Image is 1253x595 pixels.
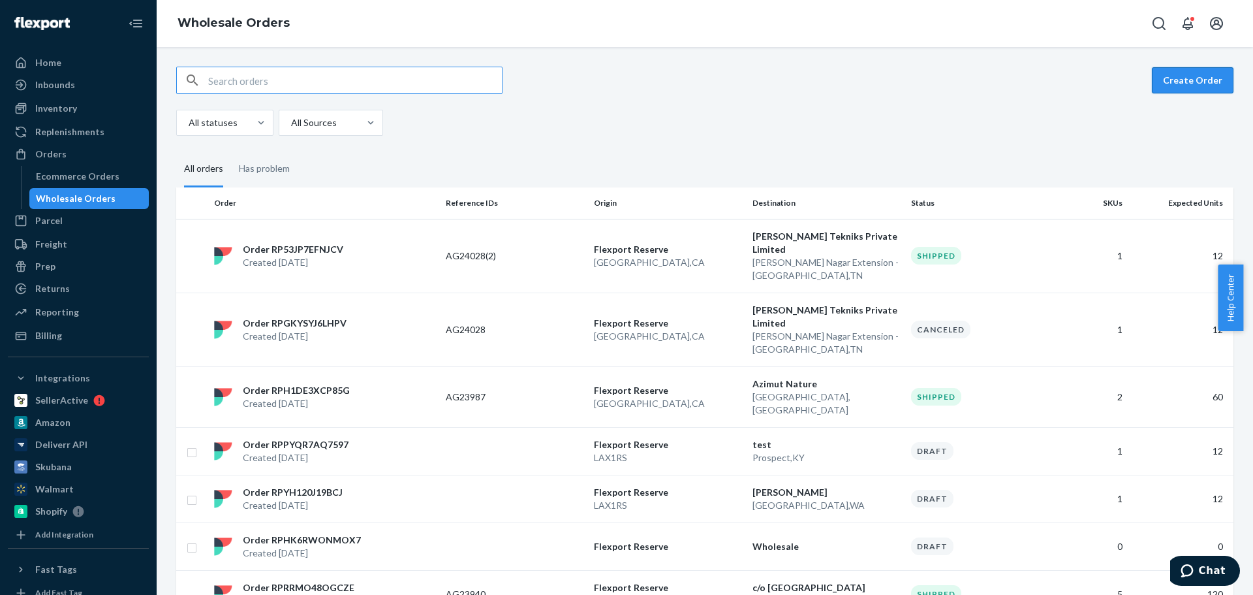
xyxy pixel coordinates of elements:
a: Inventory [8,98,149,119]
input: All statuses [187,116,189,129]
p: Flexport Reserve [594,540,742,553]
a: Amazon [8,412,149,433]
td: 12 [1128,427,1233,475]
th: Origin [589,187,747,219]
a: Returns [8,278,149,299]
td: 0 [1128,523,1233,570]
a: Freight [8,234,149,255]
ol: breadcrumbs [167,5,300,42]
p: Order RPH1DE3XCP85G [243,384,350,397]
img: flexport logo [214,247,232,265]
img: flexport logo [214,442,232,460]
p: AG24028(2) [446,249,550,263]
p: Order RPHK6RWONMOX7 [243,534,361,547]
button: Create Order [1152,67,1233,93]
td: 1 [1054,475,1128,523]
a: Deliverr API [8,434,149,455]
p: Order RPGKYSYJ6LHPV [243,317,347,330]
div: Amazon [35,416,70,429]
p: Flexport Reserve [594,317,742,330]
p: [PERSON_NAME] Tekniks Private Limited [752,230,901,256]
div: Shipped [911,388,961,406]
a: Parcel [8,210,149,231]
a: Prep [8,256,149,277]
a: Ecommerce Orders [29,166,149,187]
div: Deliverr API [35,438,87,451]
div: Replenishments [35,125,104,138]
td: 12 [1128,293,1233,366]
p: Created [DATE] [243,451,348,464]
div: Billing [35,329,62,342]
p: [PERSON_NAME] Tekniks Private Limited [752,304,901,330]
div: Returns [35,282,70,295]
td: 0 [1054,523,1128,570]
div: Reporting [35,306,79,319]
p: Created [DATE] [243,499,343,512]
td: 12 [1128,219,1233,293]
a: Wholesale Orders [178,16,290,30]
p: LAX1RS [594,499,742,512]
p: AG23987 [446,391,550,404]
td: 60 [1128,366,1233,427]
th: SKUs [1054,187,1128,219]
a: Home [8,52,149,73]
p: [PERSON_NAME] Nagar Extension - [GEOGRAPHIC_DATA] , TN [752,330,901,356]
a: Skubana [8,457,149,477]
th: Order [209,187,441,219]
p: AG24028 [446,323,550,336]
img: flexport logo [214,490,232,508]
div: Draft [911,538,953,555]
p: [GEOGRAPHIC_DATA] , CA [594,330,742,343]
input: All Sources [290,116,291,129]
p: [GEOGRAPHIC_DATA] , [GEOGRAPHIC_DATA] [752,391,901,417]
div: Orders [35,148,67,161]
p: Created [DATE] [243,397,350,410]
p: Wholesale [752,540,901,553]
div: Canceled [911,321,970,338]
button: Open notifications [1175,10,1201,37]
td: 1 [1054,293,1128,366]
a: SellerActive [8,390,149,411]
img: flexport logo [214,321,232,339]
div: Inventory [35,102,77,115]
div: Draft [911,490,953,507]
button: Integrations [8,368,149,389]
th: Expected Units [1128,187,1233,219]
p: [GEOGRAPHIC_DATA] , CA [594,397,742,410]
th: Status [906,187,1054,219]
p: c/o [GEOGRAPHIC_DATA] [752,581,901,594]
a: Add Integration [8,527,149,543]
p: Prospect , KY [752,451,901,464]
div: Prep [35,260,55,273]
div: Walmart [35,483,74,496]
a: Reporting [8,302,149,323]
iframe: Opens a widget where you can chat to one of our agents [1170,556,1240,588]
p: Flexport Reserve [594,243,742,256]
p: Order RP53JP7EFNJCV [243,243,343,256]
button: Open Search Box [1146,10,1172,37]
td: 1 [1054,219,1128,293]
th: Destination [747,187,906,219]
div: Skubana [35,460,72,474]
button: Open account menu [1203,10,1230,37]
div: Fast Tags [35,563,77,576]
p: Order RPRRMO48OGCZE [243,581,354,594]
button: Help Center [1218,265,1243,331]
div: Shipped [911,247,961,265]
p: Azimut Nature [752,378,901,391]
a: Walmart [8,479,149,500]
a: Replenishments [8,121,149,142]
p: Flexport Reserve [594,486,742,499]
img: Flexport logo [14,17,70,30]
img: flexport logo [214,388,232,406]
a: Shopify [8,501,149,522]
p: Flexport Reserve [594,384,742,397]
a: Billing [8,325,149,346]
p: [PERSON_NAME] [752,486,901,499]
div: Integrations [35,372,90,385]
button: Close Navigation [123,10,149,37]
td: 12 [1128,475,1233,523]
th: Reference IDs [441,187,589,219]
p: Created [DATE] [243,330,347,343]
